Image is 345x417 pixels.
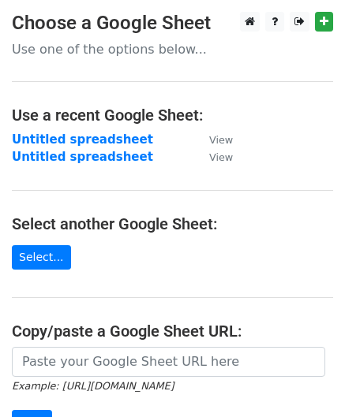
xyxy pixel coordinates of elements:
h3: Choose a Google Sheet [12,12,333,35]
a: View [193,132,233,147]
a: View [193,150,233,164]
a: Untitled spreadsheet [12,150,153,164]
small: Example: [URL][DOMAIN_NAME] [12,380,174,392]
a: Untitled spreadsheet [12,132,153,147]
h4: Use a recent Google Sheet: [12,106,333,125]
h4: Copy/paste a Google Sheet URL: [12,322,333,341]
h4: Select another Google Sheet: [12,214,333,233]
p: Use one of the options below... [12,41,333,58]
input: Paste your Google Sheet URL here [12,347,325,377]
small: View [209,151,233,163]
a: Select... [12,245,71,270]
small: View [209,134,233,146]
